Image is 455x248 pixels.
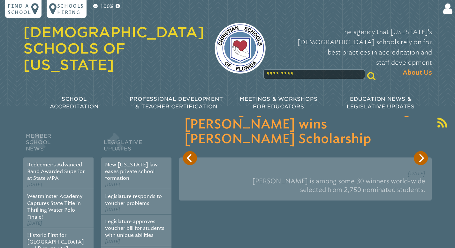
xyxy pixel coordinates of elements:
[347,96,415,110] span: Education News & Legislative Updates
[57,3,84,15] p: Schools Hiring
[105,207,120,212] span: [DATE]
[105,182,120,187] span: [DATE]
[408,171,425,177] span: [DATE]
[130,96,223,110] span: Professional Development & Teacher Certification
[27,182,42,187] span: [DATE]
[101,131,171,157] h2: Legislative Updates
[186,174,425,197] p: [PERSON_NAME] is among some 30 winners world-wide selected from 2,750 nominated students.
[105,239,120,244] span: [DATE]
[8,3,31,15] p: Find a school
[414,151,428,165] button: Next
[27,162,85,181] a: Redeemer’s Advanced Band Awarded Superior at State MPA
[105,218,164,238] a: Legislature approves voucher bill for students with unique abilities
[215,23,266,74] img: csf-logo-web-colors.png
[27,193,83,220] a: Westminster Academy Captures State Title in Thrilling Water Polo Finale!
[240,96,318,110] span: Meetings & Workshops for Educators
[23,131,94,157] h2: Member School News
[105,193,162,206] a: Legislature responds to voucher problems
[50,96,98,110] span: School Accreditation
[105,162,158,181] a: New [US_STATE] law eases private school formation
[27,221,42,226] span: [DATE]
[99,3,114,10] p: 100%
[403,68,432,78] span: About Us
[276,27,432,78] p: The agency that [US_STATE]’s [DEMOGRAPHIC_DATA] schools rely on for best practices in accreditati...
[183,151,197,165] button: Previous
[184,103,427,147] h3: Cambridge [DEMOGRAPHIC_DATA][PERSON_NAME] wins [PERSON_NAME] Scholarship
[23,24,204,73] a: [DEMOGRAPHIC_DATA] Schools of [US_STATE]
